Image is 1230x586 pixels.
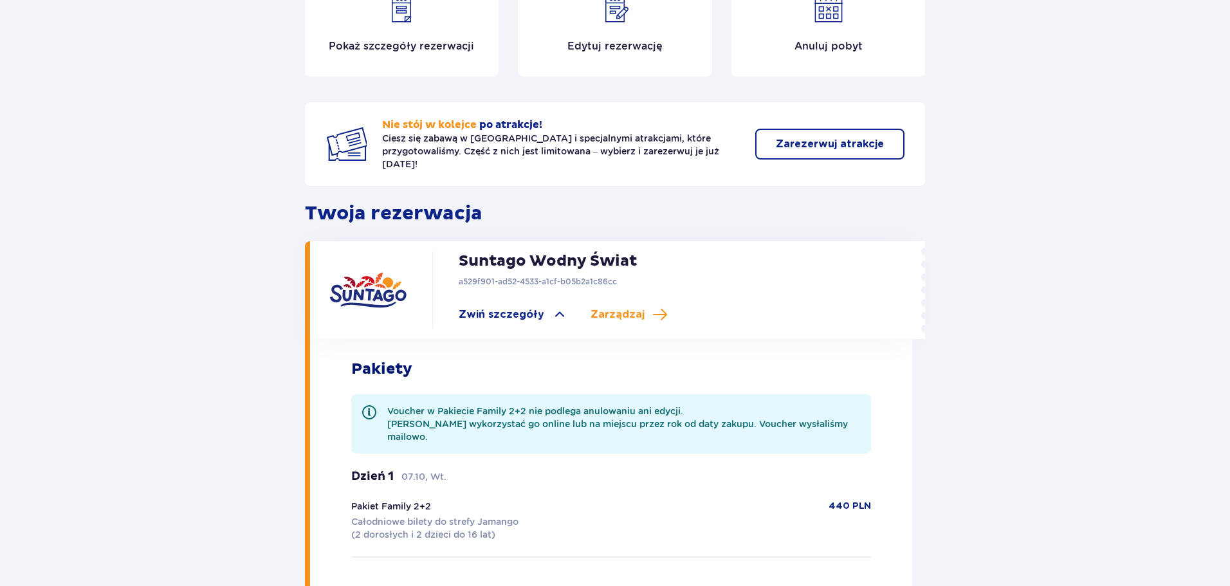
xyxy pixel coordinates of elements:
p: Zarezerwuj atrakcje [776,137,884,151]
span: Nie stój w kolejce [382,118,477,131]
a: Zwiń szczegóły [459,307,567,322]
p: Pakiety [351,360,412,379]
button: Zarezerwuj atrakcje [755,129,904,160]
p: 440 PLN [829,500,871,513]
img: Suntago logo [329,252,407,329]
a: Zarządzaj [591,307,668,322]
img: Two tickets icon [326,124,367,165]
p: Ciesz się zabawą w [GEOGRAPHIC_DATA] i specjalnymi atrakcjami, które przygotowaliśmy. Część z nic... [382,132,740,170]
p: Edytuj rezerwację [567,39,663,53]
p: Anuluj pobyt [794,39,863,53]
p: Dzień 1 [351,469,394,484]
p: a529f901-ad52-4533-a1cf-b05b2a1c86cc [459,276,617,288]
p: Twoja rezerwacja [305,201,926,226]
p: 07.10, Wt. [401,470,446,483]
p: Całodniowe bilety do strefy Jamango (2 dorosłych i 2 dzieci do 16 lat) [351,515,519,541]
span: Zwiń szczegóły [459,307,544,322]
p: Suntago Wodny Świat [459,252,637,271]
p: Pokaż szczegóły rezerwacji [329,39,474,53]
span: Zarządzaj [591,307,645,322]
p: Voucher w Pakiecie Family 2+2 nie podlega anulowaniu ani edycji. [PERSON_NAME] wykorzystać go onl... [387,405,861,443]
p: Pakiet Family 2+2 [351,500,431,513]
span: po atrakcje! [479,118,542,131]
